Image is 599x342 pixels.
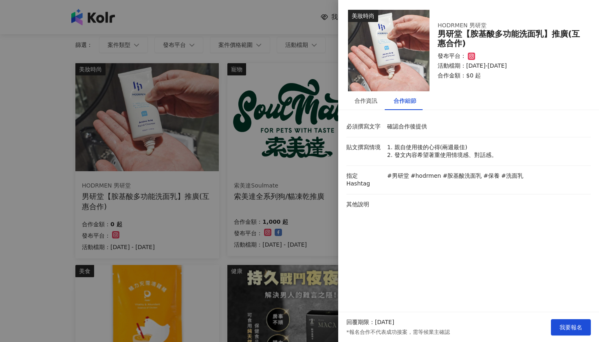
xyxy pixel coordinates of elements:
[394,96,416,105] div: 合作細節
[501,172,523,180] p: #洗面乳
[483,172,500,180] p: #保養
[346,318,394,327] p: 回覆期限：[DATE]
[438,29,581,48] div: 男研堂【胺基酸多功能洗面乳】推廣(互惠合作)
[346,201,383,209] p: 其他說明
[438,52,466,60] p: 發布平台：
[348,10,378,22] div: 美妝時尚
[355,96,377,105] div: 合作資訊
[438,72,581,80] p: 合作金額： $0 起
[438,62,581,70] p: 活動檔期：[DATE]-[DATE]
[346,329,450,336] p: *報名合作不代表成功接案，需等候業主確認
[551,319,591,335] button: 我要報名
[387,123,587,131] p: 確認合作後提供
[346,143,383,152] p: 貼文撰寫情境
[438,22,568,30] div: HODRMEN 男研堂
[387,172,409,180] p: #男研堂
[348,10,429,91] img: 胺基酸多功能洗面乳
[346,172,383,188] p: 指定 Hashtag
[387,143,587,159] p: 1. 親自使用後的心得(兩週最佳) 2. 發文內容希望著重使用情境感、對話感。
[443,172,482,180] p: #胺基酸洗面乳
[559,324,582,331] span: 我要報名
[346,123,383,131] p: 必須撰寫文字
[411,172,441,180] p: #hodrmen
